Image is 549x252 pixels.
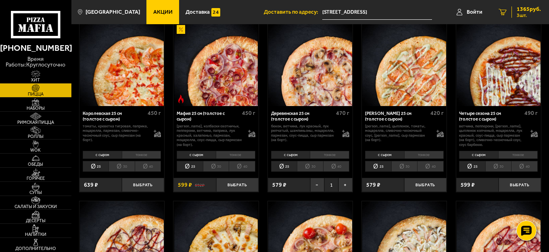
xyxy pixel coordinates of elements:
[459,161,485,171] li: 25
[203,161,229,171] li: 30
[153,9,173,15] span: Акции
[365,124,430,142] p: [PERSON_NAME], цыпленок, томаты, моцарелла, сливочно-чесночный соус, [PERSON_NAME], сыр пармезан ...
[336,110,349,117] span: 470 г
[83,111,146,122] div: Королевская 25 см (толстое с сыром)
[362,23,446,106] img: Чикен Ранч 25 см (толстое с сыром)
[338,178,353,192] button: +
[322,5,432,20] input: Ваш адрес доставки
[268,23,352,106] img: Деревенская 25 см (толстое с сыром)
[391,161,417,171] li: 30
[310,151,349,159] li: тонкое
[83,161,109,171] li: 25
[271,151,310,159] li: с сыром
[178,182,192,188] span: 599 ₽
[517,6,541,12] span: 1365 руб.
[459,124,524,147] p: ветчина, пепперони, [PERSON_NAME], цыпленок копченый, моцарелла, лук красный, соус-пицца, сыр пар...
[365,151,404,159] li: с сыром
[498,151,538,159] li: тонкое
[195,182,205,188] s: 692 ₽
[84,182,98,188] span: 639 ₽
[216,178,259,192] button: Выбрать
[83,124,148,142] p: томаты, креветка тигровая, паприка, моцарелла, пармезан, сливочно-чесночный соус, сыр пармезан (н...
[485,161,511,171] li: 30
[122,178,164,192] button: Выбрать
[322,5,432,20] span: Россия, Санкт-Петербург, улица Руставели, 37
[459,151,498,159] li: с сыром
[148,110,161,117] span: 450 г
[365,111,428,122] div: [PERSON_NAME] 25 см (толстое с сыром)
[366,182,380,188] span: 579 ₽
[173,23,258,106] a: АкционныйОстрое блюдоМафия 25 см (толстое с сыром)
[459,111,522,122] div: Четыре сезона 25 см (толстое с сыром)
[457,23,541,106] img: Четыре сезона 25 см (толстое с сыром)
[83,151,122,159] li: с сыром
[177,161,203,171] li: 25
[499,178,541,192] button: Выбрать
[229,161,255,171] li: 40
[271,111,334,122] div: Деревенская 25 см (толстое с сыром)
[174,23,258,106] img: Мафия 25 см (толстое с сыром)
[216,151,255,159] li: тонкое
[177,124,242,147] p: [PERSON_NAME], колбаски охотничьи, пепперони, ветчина, паприка, лук красный, халапеньо, пармезан,...
[242,110,255,117] span: 450 г
[135,161,161,171] li: 40
[456,23,541,106] a: Четыре сезона 25 см (толстое с сыром)
[264,9,322,15] span: Доставить по адресу:
[271,124,336,142] p: бекон, ветчина, лук красный, лук репчатый, шампиньоны, моцарелла, пармезан, соус-пицца, сыр парме...
[467,9,482,15] span: Войти
[211,8,220,17] img: 15daf4d41897b9f0e9f617042186c801.svg
[79,23,164,106] a: Королевская 25 см (толстое с сыром)
[297,161,323,171] li: 30
[271,161,297,171] li: 25
[177,111,240,122] div: Мафия 25 см (толстое с сыром)
[323,161,350,171] li: 40
[186,9,210,15] span: Доставка
[511,161,538,171] li: 40
[272,182,286,188] span: 579 ₽
[365,161,391,171] li: 25
[461,182,475,188] span: 599 ₽
[109,161,135,171] li: 30
[122,151,161,159] li: тонкое
[524,110,538,117] span: 490 г
[86,9,140,15] span: [GEOGRAPHIC_DATA]
[404,151,444,159] li: тонкое
[404,178,447,192] button: Выбрать
[177,95,185,103] img: Острое блюдо
[80,23,164,106] img: Королевская 25 см (толстое с сыром)
[517,13,541,18] span: 3 шт.
[324,178,338,192] span: 1
[177,25,185,33] img: Акционный
[430,110,444,117] span: 420 г
[177,151,216,159] li: с сыром
[417,161,444,171] li: 40
[310,178,324,192] button: −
